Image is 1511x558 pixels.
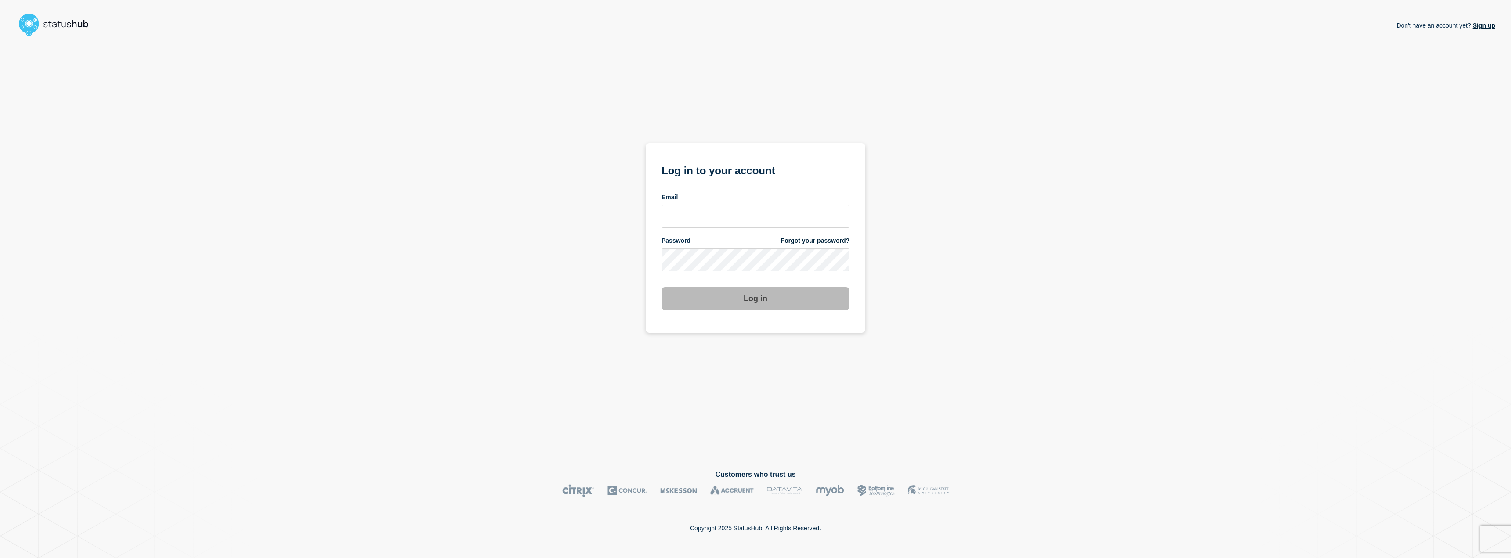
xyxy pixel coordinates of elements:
[767,484,802,497] img: DataVita logo
[16,11,99,39] img: StatusHub logo
[562,484,594,497] img: Citrix logo
[662,162,849,178] h1: Log in to your account
[710,484,754,497] img: Accruent logo
[781,237,849,245] a: Forgot your password?
[690,525,821,532] p: Copyright 2025 StatusHub. All Rights Reserved.
[1471,22,1495,29] a: Sign up
[662,287,849,310] button: Log in
[662,248,849,271] input: password input
[857,484,895,497] img: Bottomline logo
[662,205,849,228] input: email input
[607,484,647,497] img: Concur logo
[662,193,678,202] span: Email
[816,484,844,497] img: myob logo
[660,484,697,497] img: McKesson logo
[1396,15,1495,36] p: Don't have an account yet?
[662,237,690,245] span: Password
[908,484,949,497] img: MSU logo
[16,471,1495,479] h2: Customers who trust us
